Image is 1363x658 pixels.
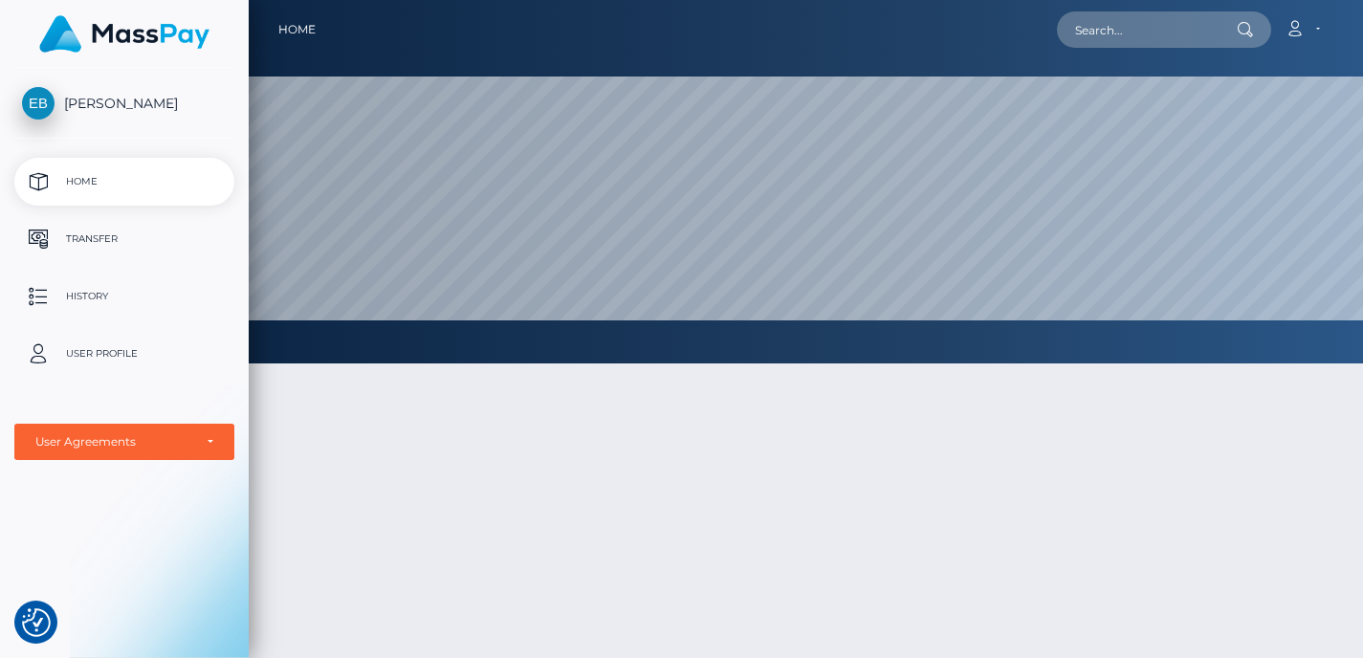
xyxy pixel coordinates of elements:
p: User Profile [22,340,227,368]
a: Transfer [14,215,234,263]
img: MassPay [39,15,209,53]
a: Home [278,10,316,50]
a: Home [14,158,234,206]
button: User Agreements [14,424,234,460]
a: History [14,273,234,320]
a: User Profile [14,330,234,378]
span: [PERSON_NAME] [14,95,234,112]
div: User Agreements [35,434,192,450]
p: History [22,282,227,311]
button: Consent Preferences [22,608,51,637]
p: Home [22,167,227,196]
p: Transfer [22,225,227,253]
img: Revisit consent button [22,608,51,637]
input: Search... [1057,11,1237,48]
